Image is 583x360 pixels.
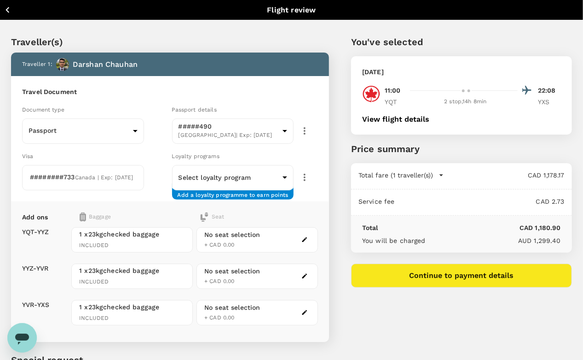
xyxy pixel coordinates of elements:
p: YXS [538,97,561,106]
p: Flight review [267,5,316,16]
div: 2 stop , 14h 8min [413,97,518,106]
div: Passport [22,119,144,142]
span: 1 x 23kg checked baggage [79,266,185,275]
button: View flight details [362,115,429,124]
p: CAD 1,178.17 [444,171,565,180]
img: avatar-673d91e4a1763.jpeg [56,58,69,71]
span: [GEOGRAPHIC_DATA] | Exp: [DATE] [179,131,279,140]
p: Darshan Chauhan [73,59,138,70]
p: Back to flight results [17,5,84,14]
div: No seat selection [204,230,260,240]
p: Add ons [22,212,48,222]
p: 11:00 [385,86,401,95]
img: baggage-icon [200,212,209,222]
p: You will be charged [362,236,426,245]
p: CAD 1,180.90 [378,223,561,232]
p: YQT [385,97,408,106]
span: + CAD 0.00 [204,242,235,248]
iframe: Button to launch messaging window [7,323,37,353]
p: YYZ - YVR [22,264,48,273]
div: Seat [200,212,225,222]
span: Passport details [172,106,217,113]
button: Continue to payment details [351,264,572,288]
div: No seat selection [204,266,260,276]
p: Service fee [358,197,395,206]
span: Visa [22,153,34,159]
p: Price summary [351,142,572,156]
span: Document type [22,106,64,113]
p: YVR - YXS [22,300,49,309]
p: [DATE] [362,67,384,77]
span: INCLUDED [79,241,185,250]
p: You've selected [351,35,572,49]
p: YQT - YYZ [22,227,49,236]
p: Total [362,223,378,232]
div: Baggage [80,212,168,222]
img: baggage-icon [80,212,86,222]
span: + CAD 0.00 [204,278,235,284]
button: Total fare (1 traveller(s)) [358,171,444,180]
span: + CAD 0.00 [204,314,235,321]
span: INCLUDED [79,277,185,287]
span: Add a loyalty programme to earn points [177,191,288,192]
span: Canada | Exp: [DATE] [75,174,133,181]
p: Traveller(s) [11,35,329,49]
span: INCLUDED [79,314,185,323]
p: 22:08 [538,86,561,95]
div: ​ [172,166,294,189]
span: 1 x 23kg checked baggage [79,302,185,312]
button: Back to flight results [4,4,84,16]
p: ########733 [30,172,75,182]
p: Passport [29,126,129,135]
span: Loyalty programs [172,153,219,159]
p: CAD 2.73 [395,197,565,206]
div: No seat selection [204,303,260,313]
div: #####490[GEOGRAPHIC_DATA]| Exp: [DATE] [172,116,294,147]
h6: Travel Document [22,87,318,97]
p: Total fare (1 traveller(s)) [358,171,433,180]
p: AUD 1,299.40 [426,236,561,245]
span: 1 x 23kg checked baggage [79,230,185,239]
p: Traveller 1 : [22,60,52,69]
p: #####490 [179,122,279,131]
img: AC [362,85,381,103]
